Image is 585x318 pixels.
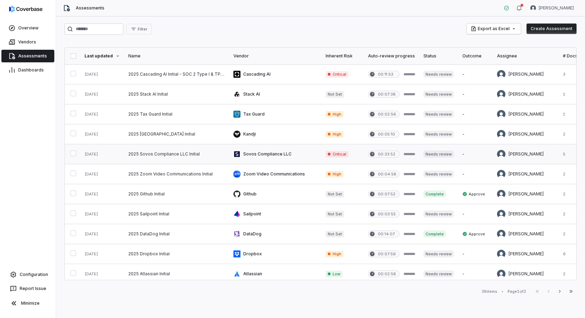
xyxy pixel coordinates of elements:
[128,53,225,59] div: Name
[458,104,493,124] td: -
[497,90,505,98] img: Gerald Pe avatar
[458,124,493,144] td: -
[539,5,574,11] span: [PERSON_NAME]
[1,22,54,34] a: Overview
[458,64,493,84] td: -
[458,264,493,284] td: -
[138,27,147,32] span: Filter
[526,23,577,34] button: Create Assessment
[84,53,120,59] div: Last updated
[458,244,493,264] td: -
[462,53,489,59] div: Outcome
[458,204,493,224] td: -
[467,23,521,34] button: Export as Excel
[20,272,48,277] span: Configuration
[18,53,47,59] span: Assessments
[458,84,493,104] td: -
[9,6,42,13] img: logo-D7KZi-bG.svg
[497,53,555,59] div: Assignee
[530,5,536,11] img: Gerald Pe avatar
[497,210,505,218] img: Gerald Pe avatar
[497,190,505,198] img: Gerald Pe avatar
[508,289,526,294] div: Page 1 of 2
[497,170,505,178] img: Gerald Pe avatar
[563,53,578,59] div: # Docs
[497,270,505,278] img: Gerald Pe avatar
[3,268,53,281] a: Configuration
[368,53,415,59] div: Auto-review progress
[482,289,497,294] div: 38 items
[18,67,44,73] span: Dashboards
[423,53,454,59] div: Status
[126,24,152,34] button: Filter
[326,53,360,59] div: Inherent Risk
[18,25,39,31] span: Overview
[458,144,493,164] td: -
[76,5,104,11] span: Assessments
[18,39,36,45] span: Vendors
[497,110,505,118] img: Gerald Pe avatar
[497,70,505,78] img: Gerald Pe avatar
[526,3,578,13] button: Gerald Pe avatar[PERSON_NAME]
[20,286,46,291] span: Report Issue
[1,64,54,76] a: Dashboards
[3,296,53,310] button: Minimize
[1,50,54,62] a: Assessments
[233,53,317,59] div: Vendor
[21,300,40,306] span: Minimize
[3,282,53,295] button: Report Issue
[497,130,505,138] img: Gerald Pe avatar
[497,230,505,238] img: Gerald Pe avatar
[1,36,54,48] a: Vendors
[502,289,503,294] div: •
[497,250,505,258] img: Gerald Pe avatar
[497,150,505,158] img: Gerald Pe avatar
[458,164,493,184] td: -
